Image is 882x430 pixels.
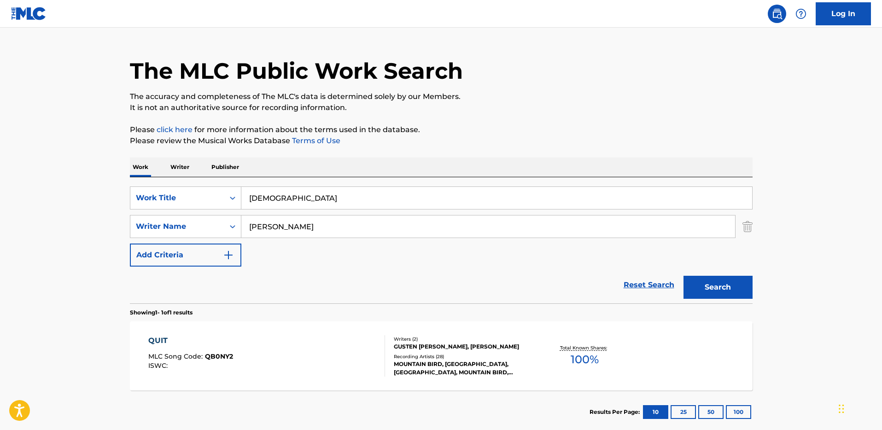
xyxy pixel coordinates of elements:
button: Add Criteria [130,244,241,267]
div: GUSTEN [PERSON_NAME], [PERSON_NAME] [394,343,533,351]
div: Writer Name [136,221,219,232]
p: Work [130,157,151,177]
span: 100 % [571,351,599,368]
form: Search Form [130,186,753,303]
a: QUITMLC Song Code:QB0NY2ISWC:Writers (2)GUSTEN [PERSON_NAME], [PERSON_NAME]Recording Artists (28)... [130,321,753,390]
button: 10 [643,405,668,419]
p: Writer [168,157,192,177]
p: Please review the Musical Works Database [130,135,753,146]
img: 9d2ae6d4665cec9f34b9.svg [223,250,234,261]
p: Total Known Shares: [560,344,609,351]
button: Search [683,276,753,299]
button: 25 [671,405,696,419]
a: Terms of Use [290,136,340,145]
p: Showing 1 - 1 of 1 results [130,308,193,317]
div: Drag [839,395,844,423]
a: Log In [816,2,871,25]
span: QB0NY2 [205,352,233,360]
div: Recording Artists ( 28 ) [394,353,533,360]
p: Publisher [209,157,242,177]
div: QUIT [148,335,233,346]
p: Please for more information about the terms used in the database. [130,124,753,135]
div: Writers ( 2 ) [394,336,533,343]
img: help [795,8,806,19]
span: ISWC : [148,361,170,370]
div: MOUNTAIN BIRD, [GEOGRAPHIC_DATA], [GEOGRAPHIC_DATA], MOUNTAIN BIRD, MOUNTAIN BIRD [394,360,533,377]
iframe: Chat Widget [836,386,882,430]
p: The accuracy and completeness of The MLC's data is determined solely by our Members. [130,91,753,102]
p: Results Per Page: [590,408,642,416]
span: MLC Song Code : [148,352,205,360]
button: 100 [726,405,751,419]
img: MLC Logo [11,7,47,20]
div: Help [792,5,810,23]
a: Public Search [768,5,786,23]
img: search [771,8,783,19]
p: It is not an authoritative source for recording information. [130,102,753,113]
img: Delete Criterion [742,215,753,238]
button: 50 [698,405,724,419]
h1: The MLC Public Work Search [130,57,463,85]
div: Work Title [136,192,219,203]
a: Reset Search [619,275,679,295]
a: click here [157,125,193,134]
